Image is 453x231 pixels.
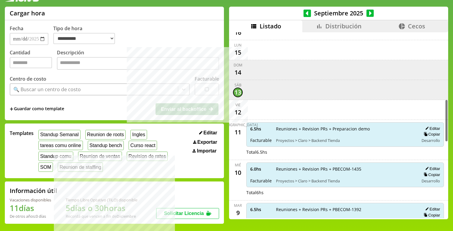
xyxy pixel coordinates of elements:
[325,22,362,30] span: Distribución
[10,106,13,112] span: +
[38,162,53,172] button: SOM
[10,197,51,203] div: Vacaciones disponibles
[233,88,243,97] div: 13
[10,9,45,17] h1: Cargar hora
[127,152,168,161] button: Revision de rates
[10,25,23,32] label: Fecha
[229,32,448,218] div: scrollable content
[311,9,366,17] span: Septiembre 2025
[53,25,120,45] label: Tipo de hora
[423,207,440,212] button: Editar
[130,130,147,139] button: Ingles
[88,141,124,150] button: Standup bench
[233,68,243,77] div: 14
[38,141,83,150] button: tareas comu online
[10,213,51,219] div: De otros años: 0 días
[423,166,440,171] button: Editar
[129,141,157,150] button: Curso react
[58,162,103,172] button: Reunion de staffing
[233,127,243,137] div: 11
[234,43,241,48] div: lun
[66,197,137,203] div: Tiempo Libre Optativo (TiLO) disponible
[233,48,243,57] div: 15
[57,57,219,70] textarea: Descripción
[233,107,243,117] div: 12
[422,178,440,184] span: Desarrollo
[235,162,241,168] div: mié
[250,126,272,132] span: 6.5 hs
[38,130,80,139] button: Standup Semanal
[422,213,440,218] button: Copiar
[10,75,46,82] label: Centro de costo
[422,138,440,143] span: Desarrollo
[10,57,52,68] input: Cantidad
[422,172,440,177] button: Copiar
[117,213,136,219] b: Diciembre
[246,149,444,155] div: Total 6.5 hs
[57,49,219,71] label: Descripción
[10,130,34,136] span: Templates
[235,102,241,107] div: vie
[234,63,242,68] div: dom
[246,190,444,195] div: Total 6 hs
[250,207,272,212] span: 6.5 hs
[195,75,219,82] label: Facturable
[53,33,115,44] select: Tipo de hora
[85,130,126,139] button: Reunion de roots
[10,187,57,195] h2: Información útil
[203,130,217,136] span: Editar
[164,211,204,216] span: Solicitar Licencia
[250,166,272,172] span: 6.0 hs
[276,166,415,172] span: Reuniones + Revision PRs + PBECOM-1435
[10,106,64,112] span: +Guardar como template
[276,126,415,132] span: Reuniones + Revision PRs + Preparacion demo
[276,138,415,143] span: Proyectos > Claro > Backend Tienda
[250,178,272,184] span: Facturable
[408,22,425,30] span: Cecos
[66,203,137,213] h1: 5 días o 30 horas
[218,122,258,127] div: [DEMOGRAPHIC_DATA]
[250,218,272,224] span: Facturable
[38,152,73,161] button: Standup comu
[78,152,122,161] button: Reunion de ventas
[13,86,81,93] div: 🔍 Buscar un centro de costo
[66,213,137,219] div: Recordá que vencen a fin de
[422,132,440,137] button: Copiar
[197,130,219,136] button: Editar
[233,28,243,37] div: 16
[276,178,415,184] span: Proyectos > Claro > Backend Tienda
[10,49,57,71] label: Cantidad
[250,137,272,143] span: Facturable
[191,139,219,145] button: Exportar
[233,208,243,218] div: 9
[276,207,415,212] span: Reuniones + Revision PRs + PBECOM-1392
[10,203,51,213] h1: 11 días
[260,22,281,30] span: Listado
[423,126,440,131] button: Editar
[156,208,219,219] button: Solicitar Licencia
[197,148,217,154] span: Importar
[235,82,241,88] div: sáb
[234,203,242,208] div: mar
[197,140,217,145] span: Exportar
[233,168,243,177] div: 10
